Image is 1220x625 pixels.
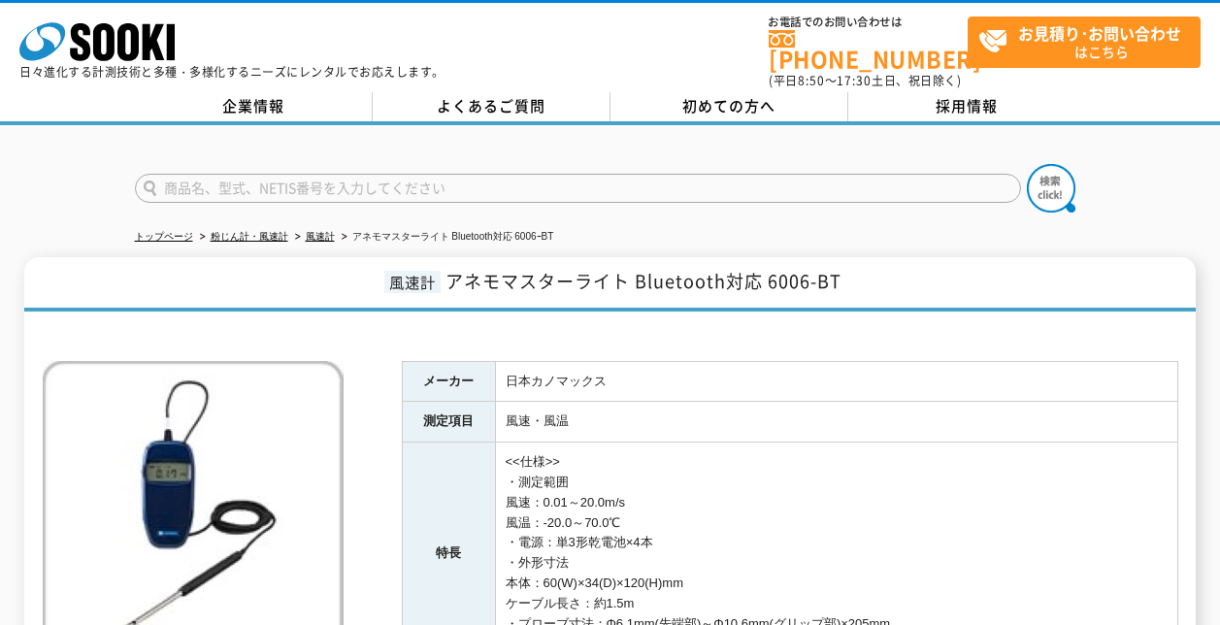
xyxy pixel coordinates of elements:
[306,231,335,242] a: 風速計
[682,95,775,116] span: 初めての方へ
[338,227,554,247] li: アネモマスターライト Bluetooth対応 6006ｰBT
[135,92,373,121] a: 企業情報
[837,72,872,89] span: 17:30
[135,174,1021,203] input: 商品名、型式、NETIS番号を入力してください
[402,402,495,443] th: 測定項目
[1018,21,1181,45] strong: お見積り･お問い合わせ
[968,16,1201,68] a: お見積り･お問い合わせはこちら
[495,402,1177,443] td: 風速・風温
[135,231,193,242] a: トップページ
[610,92,848,121] a: 初めての方へ
[384,271,441,293] span: 風速計
[769,72,961,89] span: (平日 ～ 土日、祝日除く)
[798,72,825,89] span: 8:50
[495,361,1177,402] td: 日本カノマックス
[402,361,495,402] th: メーカー
[445,268,841,294] span: アネモマスターライト Bluetooth対応 6006-BT
[19,66,445,78] p: 日々進化する計測技術と多種・多様化するニーズにレンタルでお応えします。
[978,17,1200,66] span: はこちら
[1027,164,1075,213] img: btn_search.png
[769,16,968,28] span: お電話でのお問い合わせは
[211,231,288,242] a: 粉じん計・風速計
[373,92,610,121] a: よくあるご質問
[769,30,968,70] a: [PHONE_NUMBER]
[848,92,1086,121] a: 採用情報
